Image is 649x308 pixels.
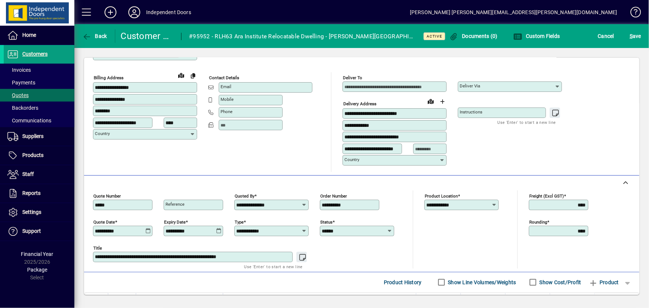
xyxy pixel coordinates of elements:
button: Choose address [437,96,449,108]
button: Back [80,29,109,43]
mat-label: Quoted by [235,193,254,198]
a: Staff [4,165,74,184]
span: Home [22,32,36,38]
span: Products [22,152,44,158]
button: Cancel [596,29,616,43]
mat-label: Email [221,84,231,89]
button: Profile [122,6,146,19]
button: Documents (0) [447,29,499,43]
span: Cancel [598,30,614,42]
span: Backorders [7,105,38,111]
a: Products [4,146,74,165]
mat-label: Deliver via [460,83,480,89]
mat-label: Type [235,219,244,224]
a: Suppliers [4,127,74,146]
span: Suppliers [22,133,44,139]
a: View on map [175,69,187,81]
a: Support [4,222,74,241]
mat-hint: Use 'Enter' to start a new line [244,262,303,271]
label: Show Cost/Profit [538,279,581,286]
a: Communications [4,114,74,127]
mat-label: Freight (excl GST) [529,193,564,198]
span: Customers [22,51,48,57]
div: [PERSON_NAME] [PERSON_NAME][EMAIL_ADDRESS][PERSON_NAME][DOMAIN_NAME] [410,6,617,18]
mat-label: Order number [320,193,347,198]
mat-label: Expiry date [164,219,186,224]
span: Quotes [7,92,29,98]
a: Knowledge Base [625,1,640,26]
mat-label: Reference [166,202,184,207]
span: Back [82,33,107,39]
span: Documents (0) [449,33,498,39]
a: Backorders [4,102,74,114]
a: Home [4,26,74,45]
button: Product History [381,276,425,289]
span: Reports [22,190,41,196]
span: Settings [22,209,41,215]
mat-label: Status [320,219,332,224]
span: Support [22,228,41,234]
mat-label: Rounding [529,219,547,224]
span: Communications [7,118,51,123]
div: Independent Doors [146,6,191,18]
span: Product [589,276,619,288]
span: Product History [384,276,422,288]
mat-label: Country [95,131,110,136]
span: Invoices [7,67,31,73]
a: View on map [425,95,437,107]
span: Active [427,34,442,39]
span: Package [27,267,47,273]
mat-label: Instructions [460,109,482,115]
button: Save [628,29,643,43]
span: ave [630,30,641,42]
div: #95952 - RLH63 Ara Institute Relocatable Dwelling - [PERSON_NAME][GEOGRAPHIC_DATA][PERSON_NAME] [189,31,414,42]
span: Staff [22,171,34,177]
label: Show Line Volumes/Weights [447,279,516,286]
mat-label: Country [344,157,359,162]
mat-label: Product location [425,193,458,198]
mat-hint: Use 'Enter' to start a new line [498,118,556,126]
span: Payments [7,80,35,86]
mat-label: Phone [221,109,232,114]
div: Customer Quote [121,30,174,42]
button: Add [99,6,122,19]
mat-label: Quote date [93,219,115,224]
button: Copy to Delivery address [187,70,199,81]
button: Product [585,276,623,289]
a: Payments [4,76,74,89]
span: Financial Year [21,251,54,257]
a: Settings [4,203,74,222]
button: Custom Fields [511,29,562,43]
a: Invoices [4,64,74,76]
span: S [630,33,633,39]
mat-label: Deliver To [343,75,362,80]
a: Reports [4,184,74,203]
span: Custom Fields [513,33,560,39]
mat-label: Quote number [93,193,121,198]
app-page-header-button: Back [74,29,115,43]
a: Quotes [4,89,74,102]
mat-label: Mobile [221,97,234,102]
mat-label: Title [93,245,102,250]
